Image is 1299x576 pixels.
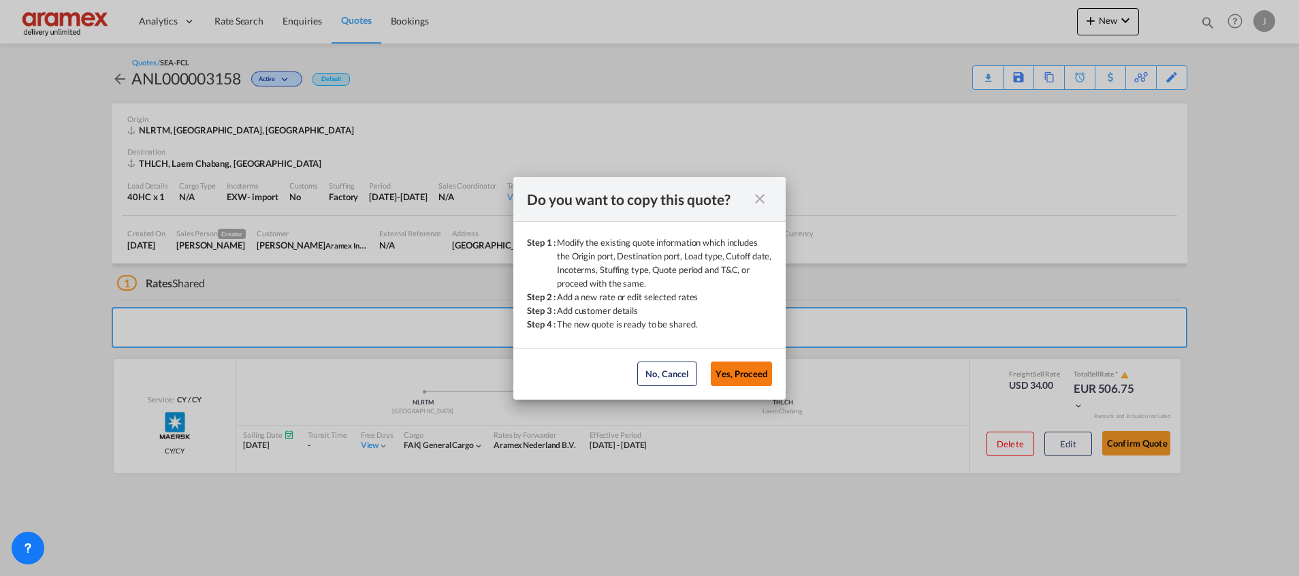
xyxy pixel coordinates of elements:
[557,317,697,331] div: The new quote is ready to be shared.
[527,317,557,331] div: Step 4 :
[527,304,557,317] div: Step 3 :
[557,290,698,304] div: Add a new rate or edit selected rates
[557,304,638,317] div: Add customer details
[513,177,786,400] md-dialog: Step 1 : ...
[527,236,557,290] div: Step 1 :
[527,290,557,304] div: Step 2 :
[637,362,697,386] button: No, Cancel
[752,191,768,207] md-icon: icon-close fg-AAA8AD cursor
[557,236,772,290] div: Modify the existing quote information which includes the Origin port, Destination port, Load type...
[711,362,772,386] button: Yes, Proceed
[527,191,748,208] div: Do you want to copy this quote?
